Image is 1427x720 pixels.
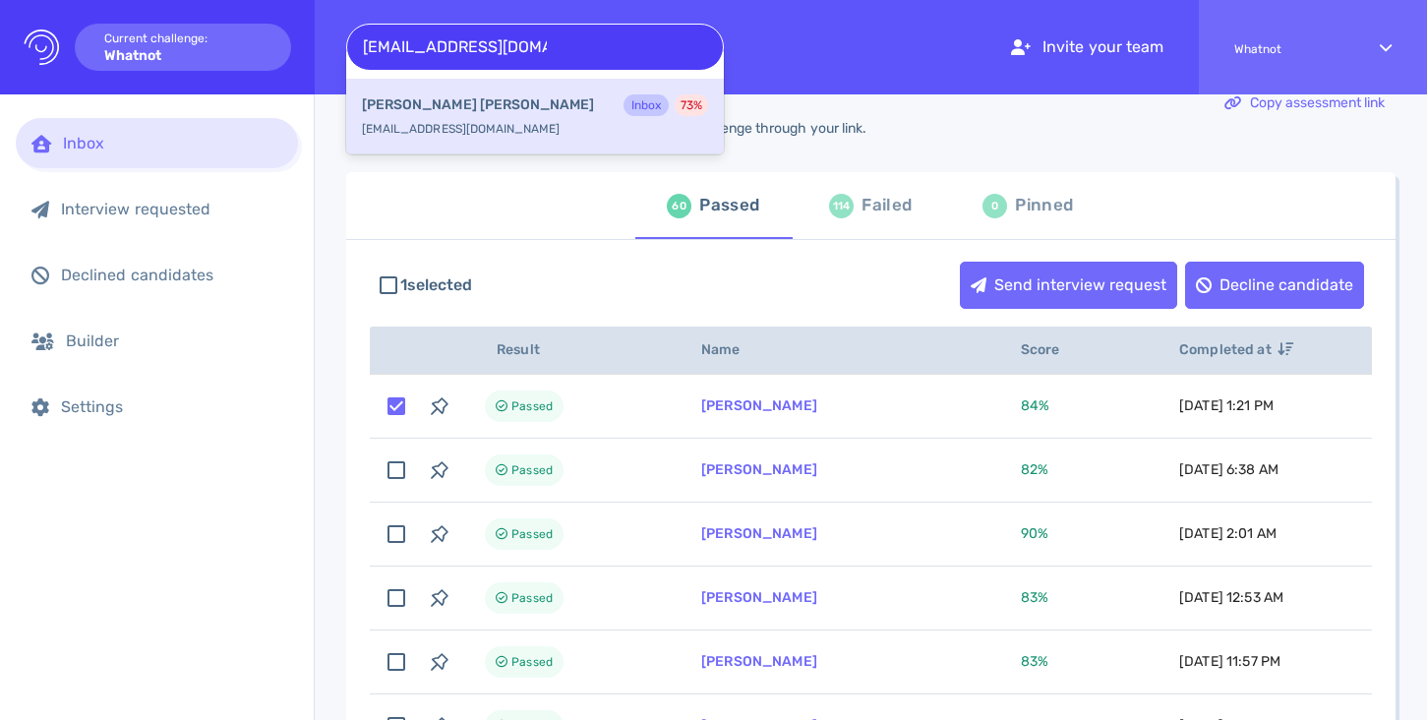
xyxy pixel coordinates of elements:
span: [DATE] 12:53 AM [1179,589,1283,606]
span: Whatnot [1234,42,1344,56]
div: Copy assessment link [1215,81,1395,126]
span: 90 % [1021,525,1048,542]
span: [DATE] 2:01 AM [1179,525,1277,542]
span: Passed [511,586,553,610]
div: 0 [982,194,1007,218]
span: 84 % [1021,397,1049,414]
button: Decline candidate [1185,262,1364,309]
span: [DATE] 11:57 PM [1179,653,1280,670]
span: 83 % [1021,589,1048,606]
div: Settings [61,397,282,416]
div: [EMAIL_ADDRESS][DOMAIN_NAME] [346,79,724,154]
div: Send interview request [961,263,1176,308]
button: Send interview request [960,262,1177,309]
span: 83 % [1021,653,1048,670]
button: Copy assessment link [1214,80,1396,127]
div: Passed [699,191,759,220]
div: Interview requested [61,200,282,218]
b: [PERSON_NAME] [PERSON_NAME] [362,94,594,116]
span: Name [701,341,762,358]
div: Pinned [1015,191,1073,220]
div: Inbox [63,134,282,152]
a: [PERSON_NAME] [701,653,817,670]
span: Passed [511,650,553,674]
span: [DATE] 6:38 AM [1179,461,1278,478]
div: 60 [667,194,691,218]
a: [PERSON_NAME] [701,397,817,414]
span: Completed at [1179,341,1293,358]
span: Score [1021,341,1082,358]
div: 73 % [675,94,708,116]
div: Declined candidates [61,266,282,284]
div: Builder [66,331,282,350]
th: Result [461,327,678,375]
div: 114 [829,194,854,218]
span: Passed [511,394,553,418]
span: 82 % [1021,461,1048,478]
span: 1 selected [400,273,472,297]
div: Inbox [624,94,669,116]
span: [DATE] 1:21 PM [1179,397,1274,414]
span: Passed [511,458,553,482]
a: [PERSON_NAME] [701,589,817,606]
div: Failed [862,191,912,220]
a: [PERSON_NAME] [701,525,817,542]
a: [PERSON_NAME] [701,461,817,478]
span: Passed [511,522,553,546]
div: Decline candidate [1186,263,1363,308]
